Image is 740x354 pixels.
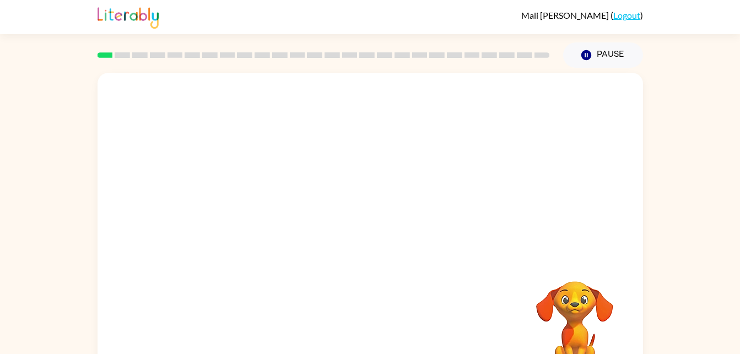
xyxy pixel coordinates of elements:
[613,10,640,20] a: Logout
[521,10,611,20] span: Mali [PERSON_NAME]
[563,42,643,68] button: Pause
[98,4,159,29] img: Literably
[521,10,643,20] div: ( )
